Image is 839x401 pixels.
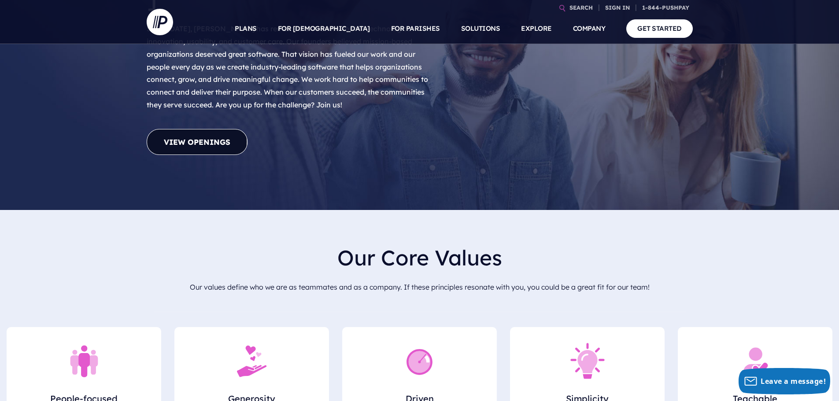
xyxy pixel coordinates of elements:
a: GET STARTED [626,19,693,37]
img: Icon-Pink_Simplicity-77 [565,327,610,384]
button: Leave a message! [739,368,830,394]
a: SOLUTIONS [461,13,500,44]
img: Icon_Attendance_Check-In_White [733,327,777,384]
a: PLANS [235,13,257,44]
img: Icon_Driven_White [398,327,442,384]
p: Our values define who we are as teammates and as a company. If these principles resonate with you... [154,277,686,297]
span: Since [DATE], [PERSON_NAME] has remained at the forefront of technological innovation, usability,... [147,24,428,109]
img: Icon_Giving_Increase_Above_and_Beyond_Red-1 [230,327,274,384]
a: EXPLORE [521,13,552,44]
a: FOR PARISHES [391,13,440,44]
h2: Our Core Values [154,238,686,277]
a: COMPANY [573,13,606,44]
span: Leave a message! [761,376,826,386]
img: Icon_People_First_Red-1 [62,327,106,384]
a: View Openings [147,129,248,155]
a: FOR [DEMOGRAPHIC_DATA] [278,13,370,44]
